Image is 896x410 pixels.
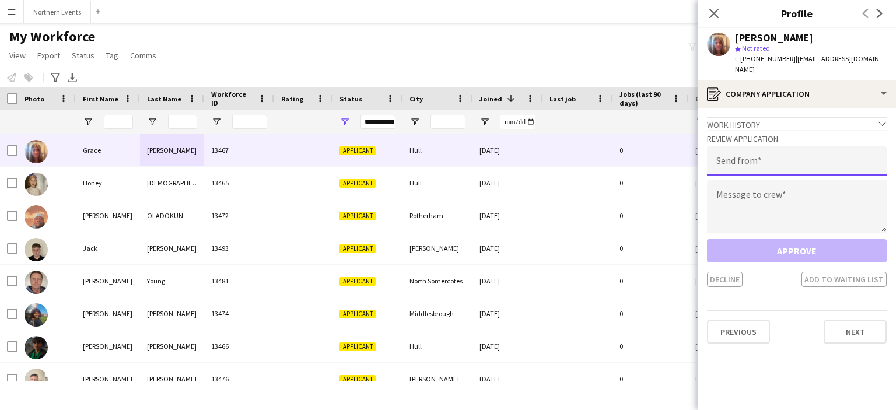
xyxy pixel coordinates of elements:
div: Middlesbrough [402,297,473,330]
span: Workforce ID [211,90,253,107]
div: 0 [612,199,688,232]
div: Hull [402,330,473,362]
div: [PERSON_NAME] [140,134,204,166]
div: Rotherham [402,199,473,232]
span: t. [PHONE_NUMBER] [735,54,796,63]
span: Export [37,50,60,61]
div: [DATE] [473,134,542,166]
div: [PERSON_NAME] [76,330,140,362]
div: [PERSON_NAME] [140,297,204,330]
span: Status [339,94,362,103]
div: [PERSON_NAME] [140,232,204,264]
button: Open Filter Menu [409,117,420,127]
span: Applicant [339,179,376,188]
span: Comms [130,50,156,61]
div: 0 [612,134,688,166]
a: Comms [125,48,161,63]
input: City Filter Input [430,115,466,129]
div: 13466 [204,330,274,362]
div: Hull [402,134,473,166]
span: Last Name [147,94,181,103]
span: Rating [281,94,303,103]
div: [DATE] [473,167,542,199]
span: Applicant [339,212,376,220]
img: Jack Carr [24,238,48,261]
button: Open Filter Menu [695,117,706,127]
img: Grace Burnett [24,140,48,163]
span: Applicant [339,310,376,318]
span: City [409,94,423,103]
div: Jack [76,232,140,264]
div: Honey [76,167,140,199]
img: Kristian Davies [24,336,48,359]
div: [DATE] [473,330,542,362]
a: Status [67,48,99,63]
button: Next [824,320,887,344]
div: 13481 [204,265,274,297]
span: Applicant [339,375,376,384]
span: Status [72,50,94,61]
div: [DATE] [473,199,542,232]
div: [DATE] [473,363,542,395]
span: Photo [24,94,44,103]
button: Northern Events [24,1,91,23]
div: [PERSON_NAME] [76,297,140,330]
div: 13493 [204,232,274,264]
span: Jobs (last 90 days) [619,90,667,107]
a: View [5,48,30,63]
span: Email [695,94,714,103]
span: Applicant [339,146,376,155]
div: 0 [612,265,688,297]
div: Work history [707,117,887,130]
button: Open Filter Menu [480,117,490,127]
div: [DATE] [473,232,542,264]
input: First Name Filter Input [104,115,133,129]
span: View [9,50,26,61]
button: Previous [707,320,770,344]
div: 13465 [204,167,274,199]
span: Tag [106,50,118,61]
h3: Profile [698,6,896,21]
a: Export [33,48,65,63]
div: North Somercotes [402,265,473,297]
div: [PERSON_NAME] [140,330,204,362]
div: Company application [698,80,896,108]
div: OLADOKUN [140,199,204,232]
img: Ibrahim OLADOKUN [24,205,48,229]
button: Open Filter Menu [339,117,350,127]
button: Open Filter Menu [147,117,157,127]
span: | [EMAIL_ADDRESS][DOMAIN_NAME] [735,54,883,73]
div: 13474 [204,297,274,330]
div: [PERSON_NAME] [402,232,473,264]
div: Hull [402,167,473,199]
div: [PERSON_NAME] [76,199,140,232]
span: Applicant [339,244,376,253]
button: Open Filter Menu [83,117,93,127]
div: [PERSON_NAME] [140,363,204,395]
div: 13476 [204,363,274,395]
div: [DEMOGRAPHIC_DATA] [140,167,204,199]
app-action-btn: Export XLSX [65,71,79,85]
span: First Name [83,94,118,103]
input: Last Name Filter Input [168,115,197,129]
div: Young [140,265,204,297]
div: 13467 [204,134,274,166]
div: [PERSON_NAME] [735,33,813,43]
span: Not rated [742,44,770,52]
span: Last job [549,94,576,103]
span: Applicant [339,342,376,351]
div: [DATE] [473,297,542,330]
div: 0 [612,167,688,199]
div: 0 [612,232,688,264]
a: Tag [101,48,123,63]
div: 0 [612,330,688,362]
div: [PERSON_NAME] [76,265,140,297]
img: Honey Haslam [24,173,48,196]
span: Applicant [339,277,376,286]
span: My Workforce [9,28,95,45]
img: Lee Allen [24,369,48,392]
div: 0 [612,363,688,395]
img: Kafayat Olawumi Adeyemo [24,303,48,327]
span: Joined [480,94,502,103]
img: Jody Young [24,271,48,294]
